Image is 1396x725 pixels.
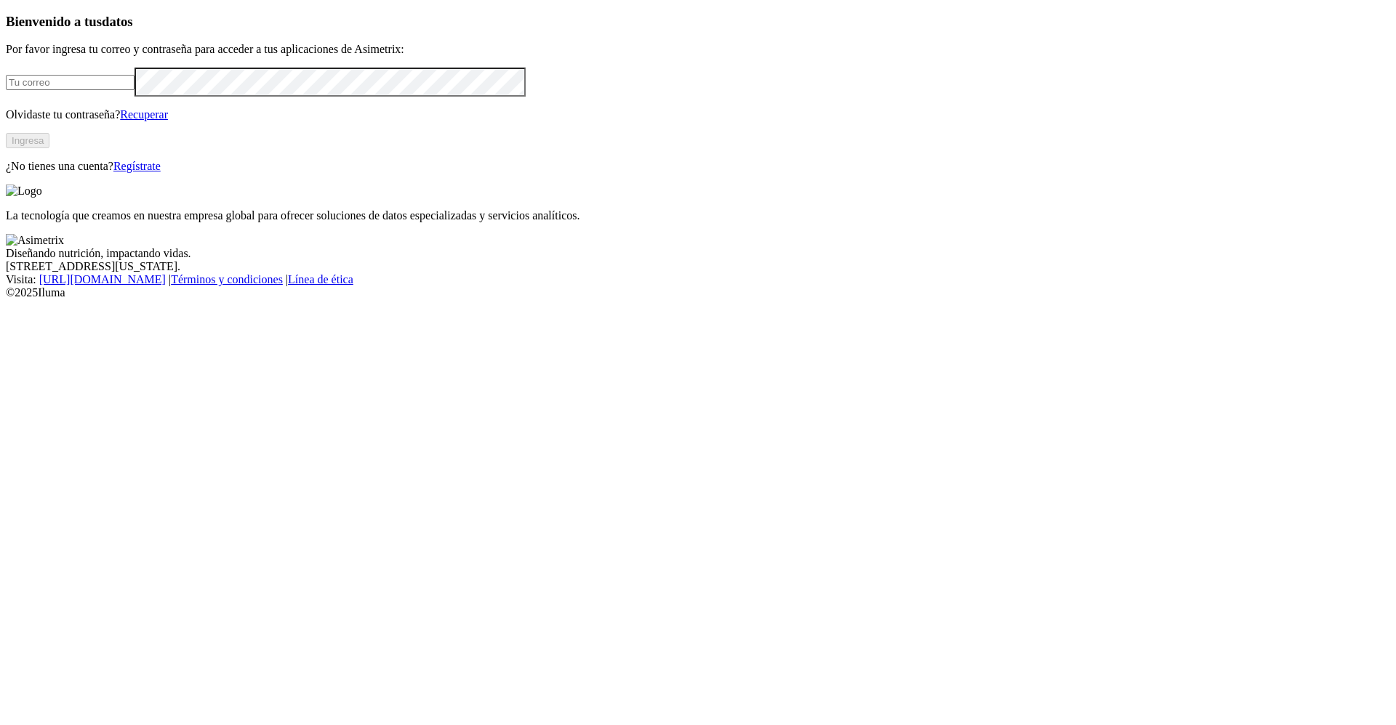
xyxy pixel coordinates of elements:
a: Recuperar [120,108,168,121]
input: Tu correo [6,75,135,90]
p: ¿No tienes una cuenta? [6,160,1390,173]
a: Términos y condiciones [171,273,283,285]
a: Regístrate [113,160,161,172]
a: Línea de ética [288,273,353,285]
img: Asimetrix [6,234,64,247]
a: [URL][DOMAIN_NAME] [39,273,166,285]
p: Olvidaste tu contraseña? [6,108,1390,121]
span: datos [102,14,133,29]
img: Logo [6,185,42,198]
div: © 2025 Iluma [6,286,1390,299]
button: Ingresa [6,133,49,148]
h3: Bienvenido a tus [6,14,1390,30]
p: La tecnología que creamos en nuestra empresa global para ofrecer soluciones de datos especializad... [6,209,1390,222]
p: Por favor ingresa tu correo y contraseña para acceder a tus aplicaciones de Asimetrix: [6,43,1390,56]
div: Diseñando nutrición, impactando vidas. [6,247,1390,260]
div: [STREET_ADDRESS][US_STATE]. [6,260,1390,273]
div: Visita : | | [6,273,1390,286]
